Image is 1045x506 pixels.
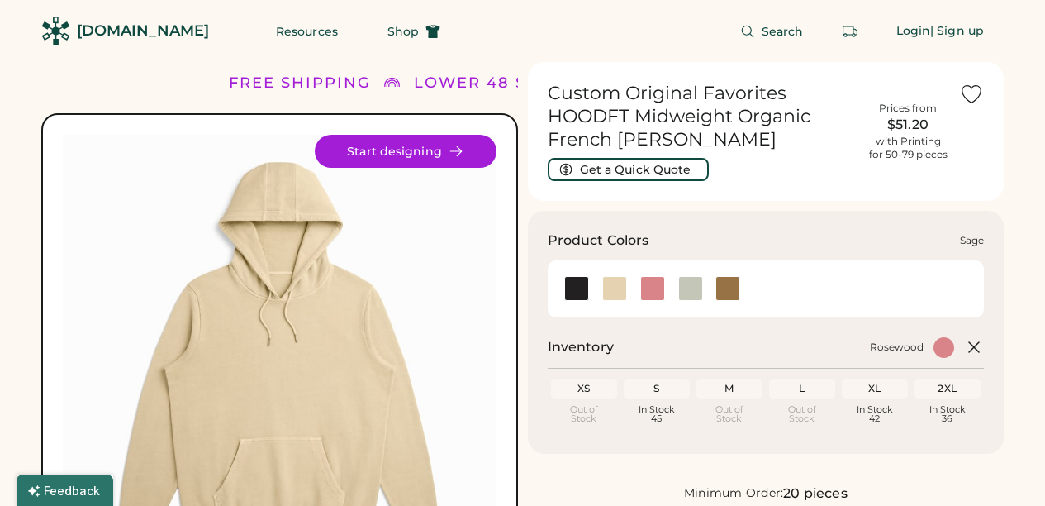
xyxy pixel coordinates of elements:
[834,15,867,48] button: Retrieve an order
[762,26,804,37] span: Search
[700,382,759,395] div: M
[918,382,977,395] div: 2XL
[548,337,614,357] h2: Inventory
[930,23,984,40] div: | Sign up
[783,484,847,504] div: 20 pieces
[554,405,614,423] div: Out of Stock
[896,23,931,40] div: Login
[548,158,709,181] button: Get a Quick Quote
[684,485,784,502] div: Minimum Order:
[554,382,614,395] div: XS
[77,21,209,41] div: [DOMAIN_NAME]
[548,231,649,251] h3: Product Colors
[414,72,581,94] div: LOWER 48 STATES
[627,405,686,423] div: In Stock 45
[870,341,924,354] div: Rosewood
[918,405,977,423] div: In Stock 36
[368,15,460,48] button: Shop
[627,382,686,395] div: S
[387,26,419,37] span: Shop
[315,135,496,168] button: Start designing
[869,135,948,161] div: with Printing for 50-79 pieces
[700,405,759,423] div: Out of Stock
[772,405,832,423] div: Out of Stock
[229,72,371,94] div: FREE SHIPPING
[548,82,857,151] h1: Custom Original Favorites HOODFT Midweight Organic French [PERSON_NAME]
[845,382,905,395] div: XL
[879,102,937,115] div: Prices from
[845,405,905,423] div: In Stock 42
[720,15,824,48] button: Search
[41,17,70,45] img: Rendered Logo - Screens
[960,234,984,247] div: Sage
[772,382,832,395] div: L
[256,15,358,48] button: Resources
[867,115,949,135] div: $51.20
